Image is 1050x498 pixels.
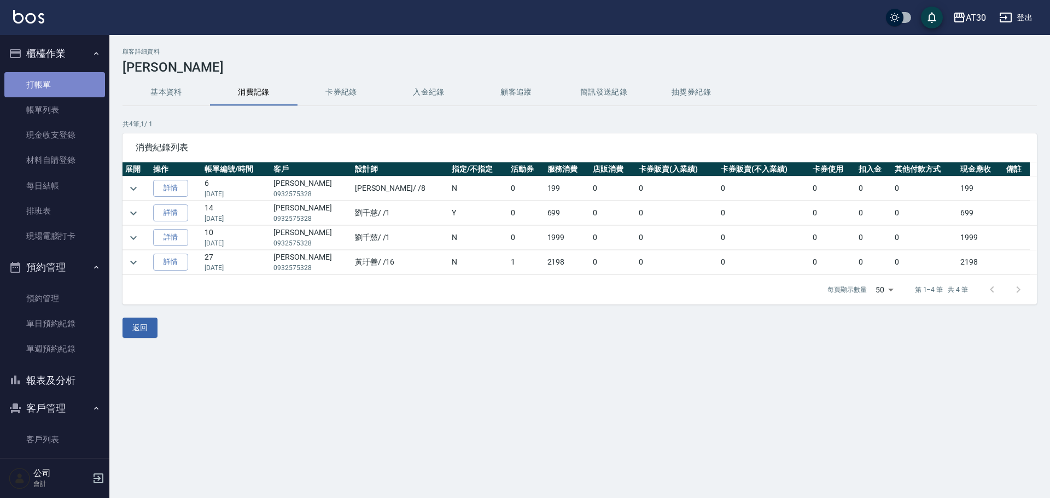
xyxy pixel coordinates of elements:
[508,250,544,274] td: 1
[153,229,188,246] a: 詳情
[122,162,150,177] th: 展開
[273,214,349,224] p: 0932575328
[958,201,1004,225] td: 699
[921,7,943,28] button: save
[205,214,268,224] p: [DATE]
[449,201,508,225] td: Y
[915,285,968,295] p: 第 1–4 筆 共 4 筆
[856,162,892,177] th: 扣入金
[205,263,268,273] p: [DATE]
[856,177,892,201] td: 0
[4,122,105,148] a: 現金收支登錄
[125,254,142,271] button: expand row
[636,226,718,250] td: 0
[590,250,636,274] td: 0
[636,250,718,274] td: 0
[13,10,44,24] img: Logo
[449,226,508,250] td: N
[273,238,349,248] p: 0932575328
[718,162,810,177] th: 卡券販賣(不入業績)
[202,201,271,225] td: 14
[202,250,271,274] td: 27
[636,177,718,201] td: 0
[352,177,450,201] td: [PERSON_NAME] / /8
[4,452,105,477] a: 客資篩選匯出
[590,162,636,177] th: 店販消費
[122,79,210,106] button: 基本資料
[205,189,268,199] p: [DATE]
[153,254,188,271] a: 詳情
[4,72,105,97] a: 打帳單
[122,318,157,338] button: 返回
[125,230,142,246] button: expand row
[1004,162,1030,177] th: 備註
[153,180,188,197] a: 詳情
[827,285,867,295] p: 每頁顯示數量
[4,97,105,122] a: 帳單列表
[958,250,1004,274] td: 2198
[273,263,349,273] p: 0932575328
[4,394,105,423] button: 客戶管理
[856,250,892,274] td: 0
[297,79,385,106] button: 卡券紀錄
[273,189,349,199] p: 0932575328
[892,201,958,225] td: 0
[136,142,1024,153] span: 消費紀錄列表
[122,60,1037,75] h3: [PERSON_NAME]
[892,226,958,250] td: 0
[590,226,636,250] td: 0
[150,162,202,177] th: 操作
[4,224,105,249] a: 現場電腦打卡
[636,201,718,225] td: 0
[810,201,856,225] td: 0
[966,11,986,25] div: AT30
[958,226,1004,250] td: 1999
[271,250,352,274] td: [PERSON_NAME]
[718,201,810,225] td: 0
[892,177,958,201] td: 0
[4,253,105,282] button: 預約管理
[892,162,958,177] th: 其他付款方式
[590,201,636,225] td: 0
[202,162,271,177] th: 帳單編號/時間
[4,427,105,452] a: 客戶列表
[856,201,892,225] td: 0
[810,177,856,201] td: 0
[4,311,105,336] a: 單日預約紀錄
[508,162,544,177] th: 活動券
[271,177,352,201] td: [PERSON_NAME]
[718,250,810,274] td: 0
[4,336,105,361] a: 單週預約紀錄
[352,250,450,274] td: 黃玗善 / /16
[810,226,856,250] td: 0
[590,177,636,201] td: 0
[205,238,268,248] p: [DATE]
[449,162,508,177] th: 指定/不指定
[636,162,718,177] th: 卡券販賣(入業績)
[545,250,591,274] td: 2198
[958,162,1004,177] th: 現金應收
[271,162,352,177] th: 客戶
[4,366,105,395] button: 報表及分析
[856,226,892,250] td: 0
[352,226,450,250] td: 劉千慈 / /1
[4,286,105,311] a: 預約管理
[125,180,142,197] button: expand row
[810,250,856,274] td: 0
[122,119,1037,129] p: 共 4 筆, 1 / 1
[4,173,105,198] a: 每日結帳
[4,148,105,173] a: 材料自購登錄
[202,226,271,250] td: 10
[352,201,450,225] td: 劉千慈 / /1
[995,8,1037,28] button: 登出
[153,204,188,221] a: 詳情
[545,162,591,177] th: 服務消費
[508,201,544,225] td: 0
[449,250,508,274] td: N
[4,39,105,68] button: 櫃檯作業
[9,467,31,489] img: Person
[210,79,297,106] button: 消費記錄
[810,162,856,177] th: 卡券使用
[271,226,352,250] td: [PERSON_NAME]
[4,198,105,224] a: 排班表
